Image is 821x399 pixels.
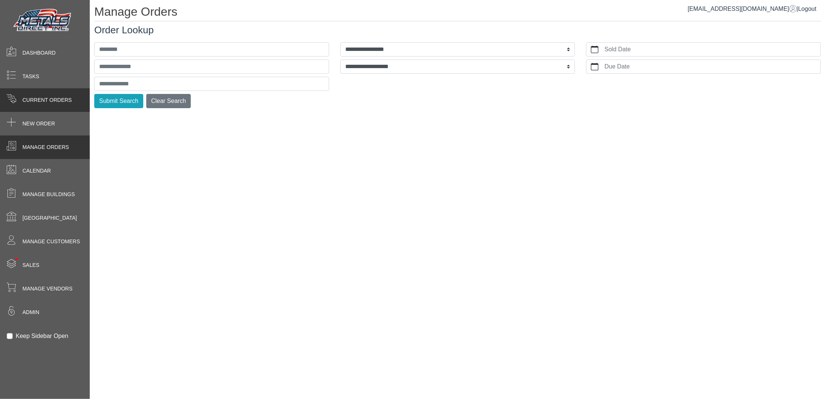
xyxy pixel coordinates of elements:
[22,238,80,246] span: Manage Customers
[11,7,75,34] img: Metals Direct Inc Logo
[591,46,598,53] svg: calendar
[22,285,73,293] span: Manage Vendors
[688,6,797,12] a: [EMAIL_ADDRESS][DOMAIN_NAME]
[586,60,603,73] button: calendar
[22,143,69,151] span: Manage Orders
[94,24,821,36] h3: Order Lookup
[22,49,56,57] span: Dashboard
[22,167,51,175] span: Calendar
[16,332,68,341] label: Keep Sidebar Open
[586,43,603,56] button: calendar
[94,4,821,21] h1: Manage Orders
[22,73,39,80] span: Tasks
[22,191,75,198] span: Manage Buildings
[146,94,191,108] button: Clear Search
[591,63,598,70] svg: calendar
[603,60,821,73] label: Due Date
[688,4,817,13] div: |
[603,43,821,56] label: Sold Date
[22,308,39,316] span: Admin
[94,94,143,108] button: Submit Search
[22,120,55,128] span: New Order
[22,96,72,104] span: Current Orders
[7,247,26,271] span: •
[798,6,817,12] span: Logout
[22,261,39,269] span: Sales
[22,214,77,222] span: [GEOGRAPHIC_DATA]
